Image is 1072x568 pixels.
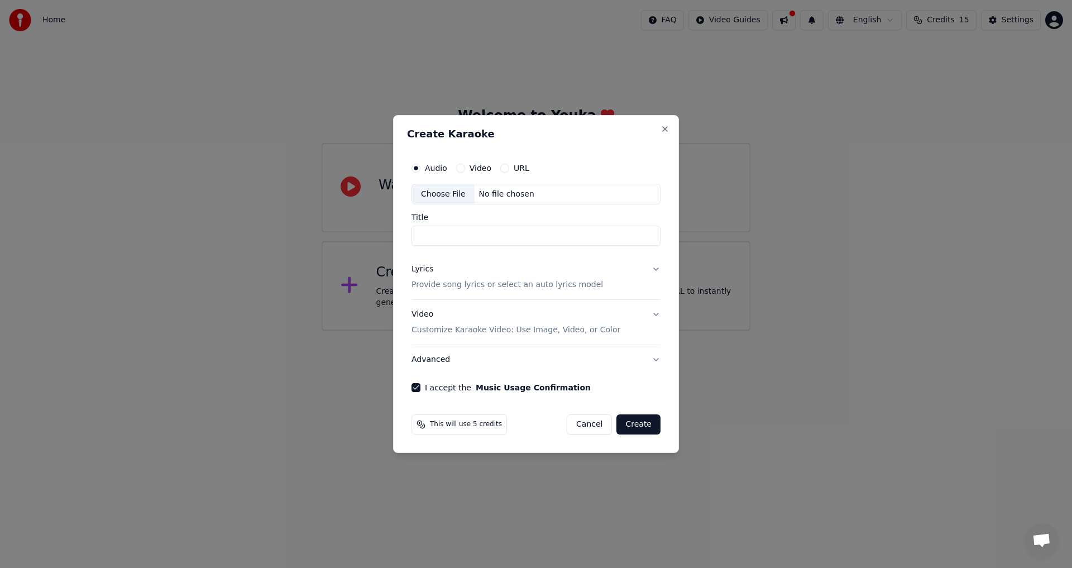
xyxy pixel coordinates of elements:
button: LyricsProvide song lyrics or select an auto lyrics model [411,255,661,300]
label: Audio [425,164,447,172]
div: Video [411,309,620,336]
label: I accept the [425,384,591,392]
p: Customize Karaoke Video: Use Image, Video, or Color [411,324,620,336]
div: No file chosen [475,189,539,200]
div: Choose File [412,184,475,204]
span: This will use 5 credits [430,420,502,429]
label: Video [470,164,491,172]
label: URL [514,164,529,172]
button: VideoCustomize Karaoke Video: Use Image, Video, or Color [411,300,661,345]
button: I accept the [476,384,591,392]
div: Lyrics [411,264,433,275]
button: Advanced [411,345,661,374]
p: Provide song lyrics or select an auto lyrics model [411,280,603,291]
label: Title [411,214,661,222]
button: Cancel [567,414,612,435]
button: Create [616,414,661,435]
h2: Create Karaoke [407,129,665,139]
